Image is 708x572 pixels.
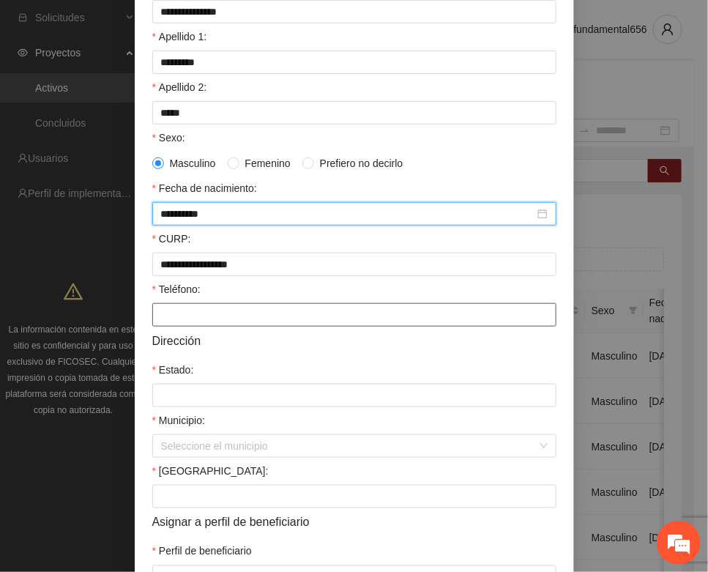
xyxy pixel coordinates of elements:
input: CURP: [152,253,556,276]
input: Teléfono: [152,303,556,327]
input: Fecha de nacimiento: [161,206,534,222]
label: Colonia: [152,463,269,479]
label: Sexo: [152,130,185,146]
span: Estamos en línea. [85,196,202,343]
span: Masculino [164,155,222,171]
span: Dirección [152,332,201,350]
span: Asignar a perfil de beneficiario [152,513,310,532]
label: Apellido 2: [152,79,207,95]
label: Fecha de nacimiento: [152,180,257,196]
input: Municipio: [161,435,537,457]
label: Estado: [152,362,194,378]
span: Prefiero no decirlo [314,155,409,171]
label: Teléfono: [152,281,201,297]
input: Apellido 2: [152,101,556,125]
input: Apellido 1: [152,51,556,74]
span: Femenino [239,155,297,171]
label: Perfil de beneficiario [152,543,252,560]
label: Municipio: [152,412,205,428]
label: Apellido 1: [152,29,207,45]
div: Chatee con nosotros ahora [76,75,246,94]
input: Estado: [152,384,556,407]
div: Minimizar ventana de chat en vivo [240,7,275,42]
input: Colonia: [152,485,556,508]
label: CURP: [152,231,191,247]
textarea: Escriba su mensaje y pulse “Intro” [7,400,279,451]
